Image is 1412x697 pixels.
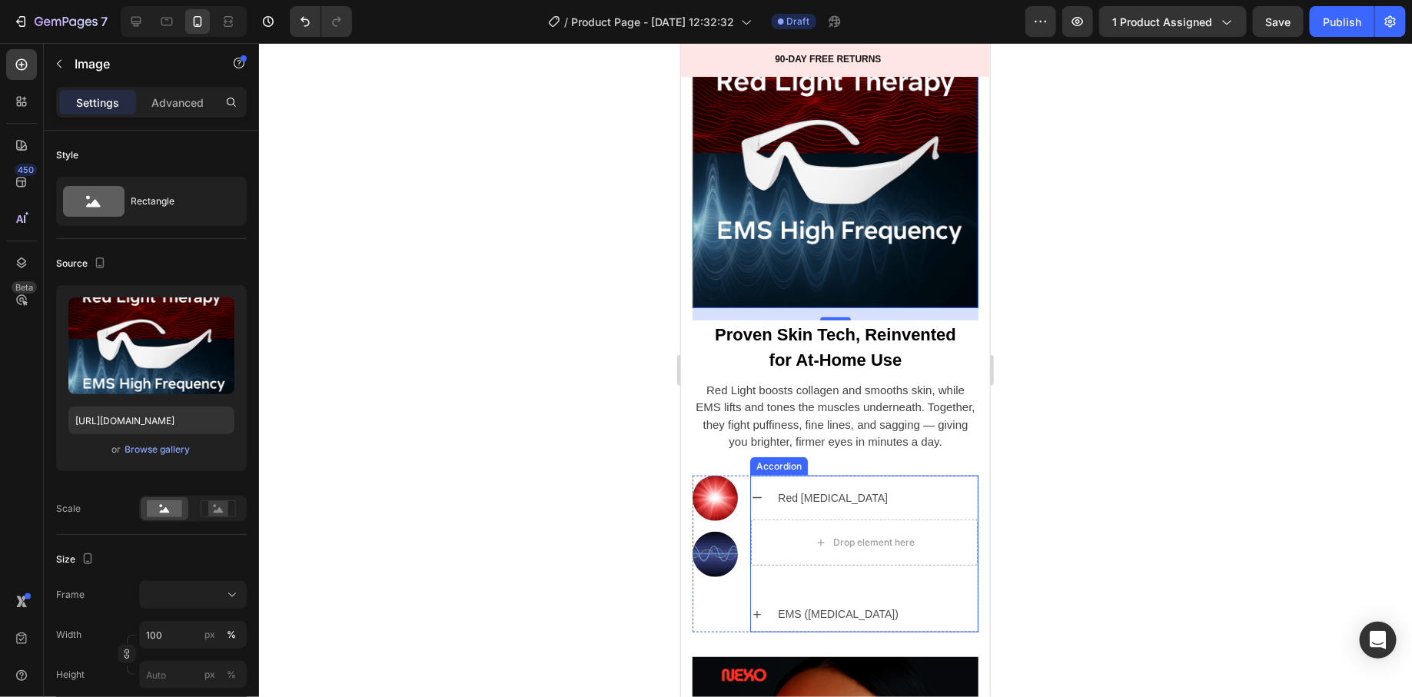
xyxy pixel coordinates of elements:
span: Draft [787,15,810,28]
div: Undo/Redo [290,6,352,37]
label: Height [56,668,85,682]
div: Accordion [72,417,124,430]
input: https://example.com/image.jpg [68,407,234,434]
div: Source [56,254,109,274]
div: Drop element here [152,493,234,506]
div: Scale [56,502,81,516]
span: 1 product assigned [1112,14,1212,30]
button: 1 product assigned [1099,6,1247,37]
img: image_demo.jpg [12,489,57,534]
iframe: Design area [681,43,990,697]
input: px% [139,661,247,689]
button: Save [1253,6,1304,37]
div: px [204,628,215,642]
button: 7 [6,6,115,37]
p: 7 [101,12,108,31]
label: Width [56,628,81,642]
p: Advanced [151,95,204,111]
input: px% [139,621,247,649]
div: Size [56,549,97,570]
div: Open Intercom Messenger [1360,622,1397,659]
div: Browse gallery [125,443,191,456]
button: % [201,665,219,684]
span: / [565,14,569,30]
div: Beta [12,281,37,294]
span: Product Page - [DATE] 12:32:32 [572,14,735,30]
strong: Proven Skin Tech, Reinvented for At-Home Use [34,282,275,327]
p: Red Light boosts collagen and smooths skin, while EMS lifts and tones the muscles underneath. Tog... [13,339,296,408]
div: 450 [15,164,37,176]
div: Publish [1323,14,1361,30]
label: Frame [56,588,85,602]
div: px [204,668,215,682]
img: preview-image [68,297,234,394]
p: Image [75,55,205,73]
div: % [227,628,236,642]
img: image_demo.jpg [12,433,57,478]
button: Publish [1310,6,1374,37]
div: Style [56,148,78,162]
p: EMS ([MEDICAL_DATA]) [97,562,218,581]
button: px [222,665,241,684]
h2: 90-DAY FREE RETURNS [92,9,201,25]
button: Browse gallery [125,442,191,457]
div: Rectangle [131,184,224,219]
span: Save [1266,15,1291,28]
button: px [222,626,241,644]
p: Red [MEDICAL_DATA] [97,446,207,465]
button: % [201,626,219,644]
p: Settings [76,95,119,111]
div: % [227,668,236,682]
span: or [112,440,121,459]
